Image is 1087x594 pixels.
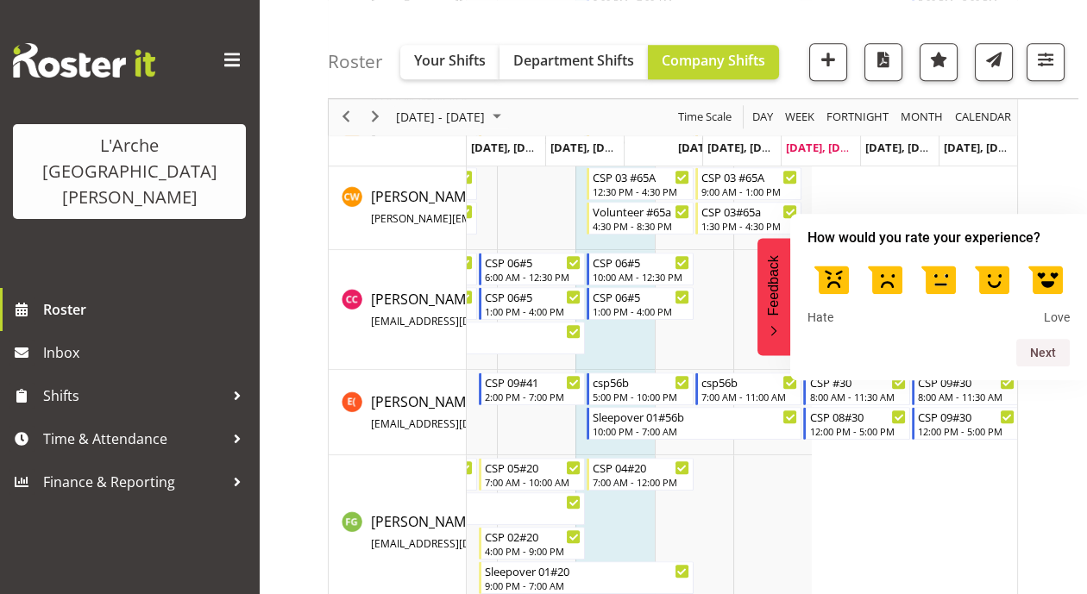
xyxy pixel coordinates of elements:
[485,528,581,545] div: CSP 02#20
[782,107,818,128] button: Timeline Week
[803,407,910,440] div: Estelle (Yuqi) Pu"s event - CSP 08#30 Begin From Saturday, August 23, 2025 at 12:00:00 PM GMT+12:...
[1027,43,1065,81] button: Filter Shifts
[701,219,798,233] div: 1:30 PM - 4:30 PM
[593,253,689,271] div: CSP 06#5
[550,140,629,155] span: [DATE], [DATE]
[593,475,689,489] div: 7:00 AM - 12:00 PM
[479,253,586,285] div: Crissandra Cruz"s event - CSP 06#5 Begin From Wednesday, August 20, 2025 at 6:00:00 AM GMT+12:00 ...
[485,475,581,489] div: 7:00 AM - 10:00 AM
[898,107,946,128] button: Timeline Month
[371,289,618,330] a: [PERSON_NAME][EMAIL_ADDRESS][DOMAIN_NAME]
[807,255,1070,326] div: How would you rate your experience? Select an option from 1 to 5, with 1 being Hate and 5 being Love
[376,493,581,510] div: Sleepover 01#20
[43,469,224,495] span: Finance & Reporting
[485,459,581,476] div: CSP 05#20
[786,140,864,155] span: [DATE], [DATE]
[920,43,958,81] button: Highlight an important date within the roster.
[865,140,944,155] span: [DATE], [DATE]
[485,373,581,391] div: CSP 09#41
[331,99,361,135] div: previous period
[751,107,775,128] span: Day
[371,392,612,432] span: [PERSON_NAME] (Yuqi) Pu
[695,372,802,405] div: Estelle (Yuqi) Pu"s event - csp56b Begin From Friday, August 22, 2025 at 7:00:00 AM GMT+12:00 End...
[371,187,693,227] span: [PERSON_NAME]
[43,426,224,452] span: Time & Attendance
[43,340,250,366] span: Inbox
[807,310,833,326] span: Hate
[371,290,618,329] span: [PERSON_NAME]
[918,373,1015,391] div: CSP 09#30
[807,228,1070,248] h2: How would you rate your experience? Select an option from 1 to 5, with 1 being Hate and 5 being Love
[371,511,618,553] a: [PERSON_NAME][EMAIL_ADDRESS][DOMAIN_NAME]
[485,288,581,305] div: CSP 06#5
[371,211,624,226] span: [PERSON_NAME][EMAIL_ADDRESS][DOMAIN_NAME]
[587,407,801,440] div: Estelle (Yuqi) Pu"s event - Sleepover 01#56b Begin From Thursday, August 21, 2025 at 10:00:00 PM ...
[371,314,543,328] span: [EMAIL_ADDRESS][DOMAIN_NAME]
[30,133,229,210] div: L'Arche [GEOGRAPHIC_DATA][PERSON_NAME]
[376,339,581,353] div: 9:00 PM - 6:00 AM
[370,492,585,525] div: Faustina Gaensicke"s event - Sleepover 01#20 Begin From Tuesday, August 19, 2025 at 9:00:00 PM GM...
[918,424,1015,438] div: 12:00 PM - 5:00 PM
[479,458,586,491] div: Faustina Gaensicke"s event - CSP 05#20 Begin From Wednesday, August 20, 2025 at 7:00:00 AM GMT+12...
[371,186,693,228] a: [PERSON_NAME][PERSON_NAME][EMAIL_ADDRESS][DOMAIN_NAME]
[809,390,906,403] div: 8:00 AM - 11:30 AM
[485,562,689,579] div: Sleepover 01#20
[825,107,890,128] span: Fortnight
[500,45,648,79] button: Department Shifts
[783,107,816,128] span: Week
[803,372,910,405] div: Estelle (Yuqi) Pu"s event - CSP #30 Begin From Saturday, August 23, 2025 at 8:00:00 AM GMT+12:00 ...
[376,322,581,340] div: Sleepover 06#5
[676,107,733,128] span: Time Scale
[648,45,779,79] button: Company Shifts
[485,578,689,592] div: 9:00 PM - 7:00 AM
[335,107,358,128] button: Previous
[593,373,689,391] div: csp56b
[13,43,155,78] img: Rosterit website logo
[824,107,892,128] button: Fortnight
[593,304,689,318] div: 1:00 PM - 4:00 PM
[393,107,509,128] button: August 2025
[750,107,776,128] button: Timeline Day
[707,140,786,155] span: [DATE], [DATE]
[371,416,543,431] span: [EMAIL_ADDRESS][DOMAIN_NAME]
[328,52,383,72] h4: Roster
[809,424,906,438] div: 12:00 PM - 5:00 PM
[953,107,1013,128] span: calendar
[790,214,1087,381] div: How would you rate your experience? Select an option from 1 to 5, with 1 being Hate and 5 being Love
[593,203,689,220] div: Volunteer #65a
[918,408,1015,425] div: CSP 09#30
[912,372,1019,405] div: Estelle (Yuqi) Pu"s event - CSP 09#30 Begin From Sunday, August 24, 2025 at 8:00:00 AM GMT+12:00 ...
[587,372,694,405] div: Estelle (Yuqi) Pu"s event - csp56b Begin From Thursday, August 21, 2025 at 5:00:00 PM GMT+12:00 E...
[485,253,581,271] div: CSP 06#5
[912,407,1019,440] div: Estelle (Yuqi) Pu"s event - CSP 09#30 Begin From Sunday, August 24, 2025 at 12:00:00 PM GMT+12:00...
[485,544,581,558] div: 4:00 PM - 9:00 PM
[361,99,390,135] div: next period
[809,373,906,391] div: CSP #30
[593,408,797,425] div: Sleepover 01#56b
[376,510,581,523] div: 9:00 PM - 7:00 AM
[675,107,735,128] button: Time Scale
[485,304,581,318] div: 1:00 PM - 4:00 PM
[329,250,467,370] td: Crissandra Cruz resource
[471,140,550,155] span: [DATE], [DATE]
[701,168,798,185] div: CSP 03 #65A
[864,43,902,81] button: Download a PDF of the roster according to the set date range.
[678,140,757,155] span: [DATE], [DATE]
[662,51,765,70] span: Company Shifts
[587,287,694,320] div: Crissandra Cruz"s event - CSP 06#5 Begin From Thursday, August 21, 2025 at 1:00:00 PM GMT+12:00 E...
[371,536,543,551] span: [EMAIL_ADDRESS][DOMAIN_NAME]
[400,45,500,79] button: Your Shifts
[43,297,250,322] span: Roster
[944,140,1022,155] span: [DATE], [DATE]
[593,424,797,438] div: 10:00 PM - 7:00 AM
[587,202,694,234] div: Cindy Walters"s event - Volunteer #65a Begin From Thursday, August 21, 2025 at 4:30:00 PM GMT+12:...
[329,165,467,250] td: Cindy Walters resource
[329,370,467,455] td: Estelle (Yuqi) Pu resource
[766,255,782,316] span: Feedback
[371,512,618,552] span: [PERSON_NAME]
[394,107,487,128] span: [DATE] - [DATE]
[899,107,945,128] span: Month
[593,184,689,198] div: 12:30 PM - 4:30 PM
[701,203,798,220] div: CSP 03#65a
[809,408,906,425] div: CSP 08#30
